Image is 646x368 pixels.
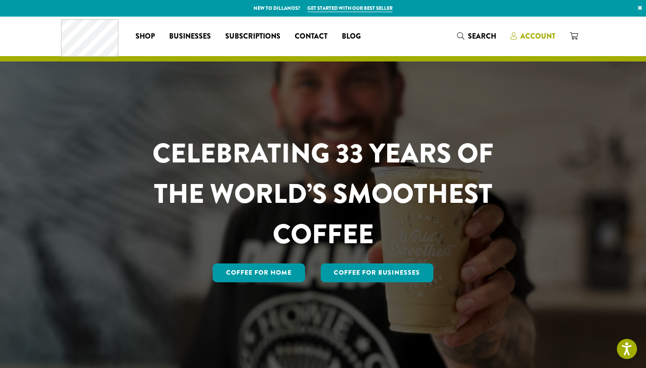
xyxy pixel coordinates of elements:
[450,29,503,44] a: Search
[135,31,155,42] span: Shop
[128,29,162,44] a: Shop
[295,31,327,42] span: Contact
[225,31,280,42] span: Subscriptions
[213,263,305,282] a: Coffee for Home
[307,4,393,12] a: Get started with our best seller
[126,133,520,254] h1: CELEBRATING 33 YEARS OF THE WORLD’S SMOOTHEST COFFEE
[169,31,211,42] span: Businesses
[342,31,361,42] span: Blog
[468,31,496,41] span: Search
[321,263,434,282] a: Coffee For Businesses
[520,31,555,41] span: Account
